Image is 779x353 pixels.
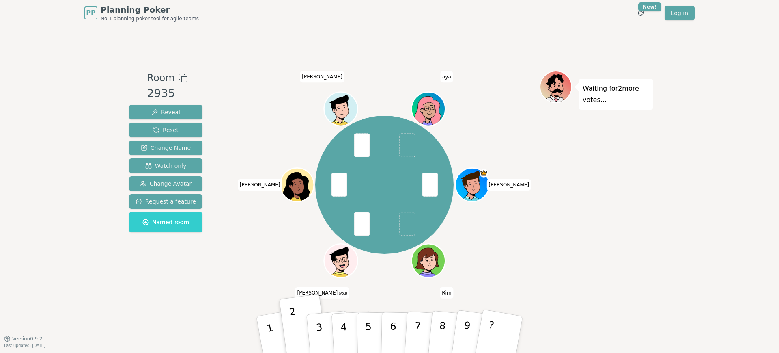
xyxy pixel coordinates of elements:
[129,123,202,137] button: Reset
[665,6,695,20] a: Log in
[147,71,174,85] span: Room
[486,179,531,191] span: Click to change your name
[480,169,488,178] span: Arthur is the host
[129,212,202,232] button: Named room
[129,141,202,155] button: Change Name
[288,306,301,350] p: 2
[145,162,187,170] span: Watch only
[140,180,192,188] span: Change Avatar
[638,2,661,11] div: New!
[84,4,199,22] a: PPPlanning PokerNo.1 planning poker tool for agile teams
[300,71,344,82] span: Click to change your name
[325,245,357,277] button: Click to change your avatar
[129,158,202,173] button: Watch only
[101,4,199,15] span: Planning Poker
[440,71,453,82] span: Click to change your name
[86,8,95,18] span: PP
[238,179,282,191] span: Click to change your name
[136,197,196,206] span: Request a feature
[101,15,199,22] span: No.1 planning poker tool for agile teams
[634,6,648,20] button: New!
[295,287,349,298] span: Click to change your name
[142,218,189,226] span: Named room
[147,85,187,102] div: 2935
[141,144,191,152] span: Change Name
[12,336,43,342] span: Version 0.9.2
[4,336,43,342] button: Version0.9.2
[440,287,453,298] span: Click to change your name
[129,105,202,119] button: Reveal
[338,291,347,295] span: (you)
[129,176,202,191] button: Change Avatar
[153,126,179,134] span: Reset
[151,108,180,116] span: Reveal
[583,83,649,106] p: Waiting for 2 more votes...
[129,194,202,209] button: Request a feature
[4,343,45,348] span: Last updated: [DATE]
